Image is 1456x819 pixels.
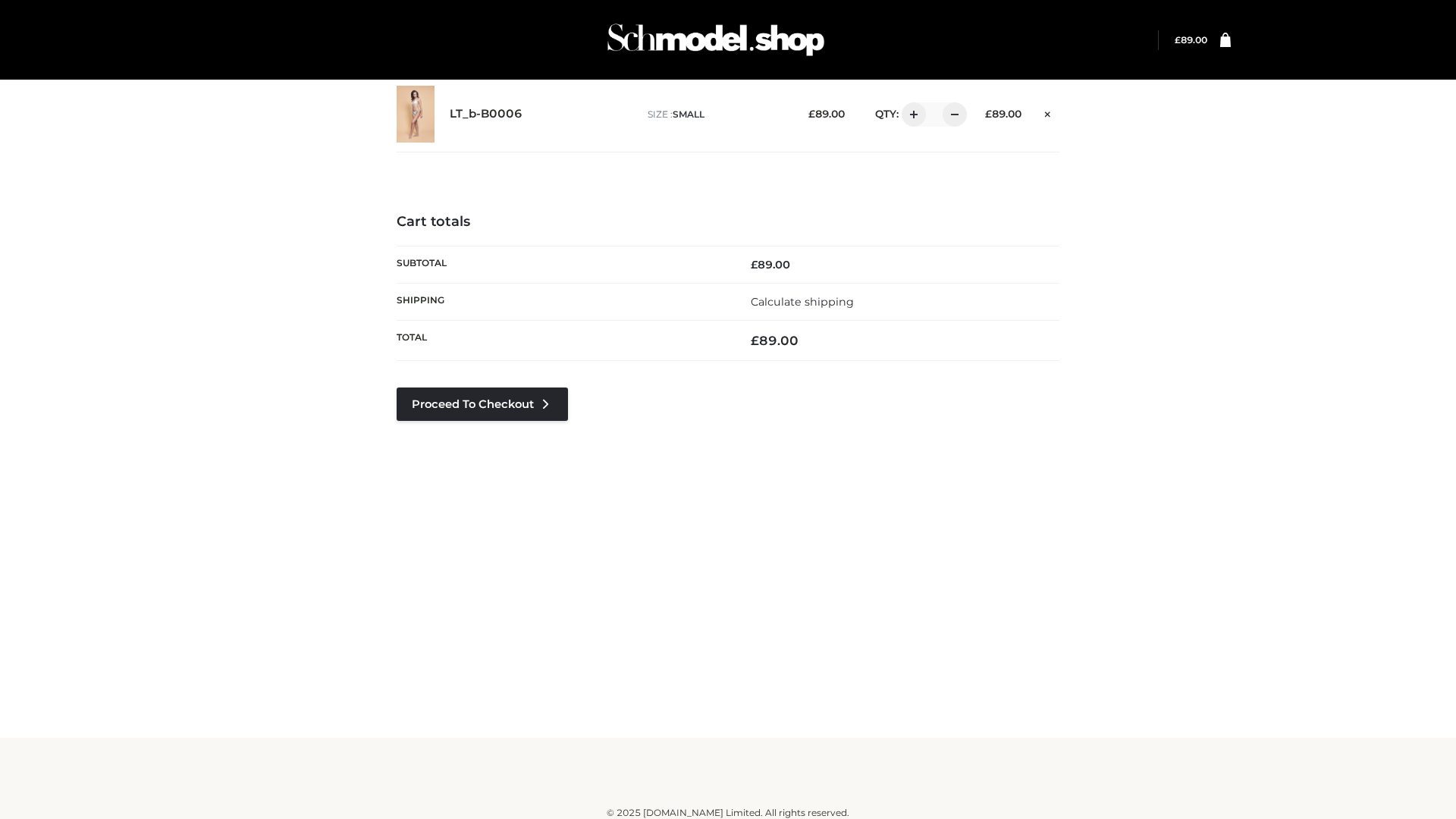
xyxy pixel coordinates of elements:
a: £89.00 [1175,34,1207,45]
bdi: 89.00 [751,258,790,271]
span: £ [985,108,992,120]
img: Schmodel Admin 964 [602,10,830,70]
th: Subtotal [397,246,728,283]
h4: Cart totals [397,214,1059,231]
p: size : [648,108,785,121]
bdi: 89.00 [808,108,845,120]
img: LT_b-B0006 - SMALL [397,86,435,143]
a: Remove this item [1037,102,1059,122]
div: QTY: [860,102,962,127]
span: £ [1175,34,1181,45]
th: Shipping [397,283,728,320]
span: £ [808,108,815,120]
span: SMALL [673,108,704,120]
bdi: 89.00 [985,108,1021,120]
span: £ [751,333,759,348]
th: Total [397,321,728,361]
a: Calculate shipping [751,295,854,309]
span: £ [751,258,758,271]
bdi: 89.00 [751,333,799,348]
bdi: 89.00 [1175,34,1207,45]
a: LT_b-B0006 [450,107,522,121]
a: Proceed to Checkout [397,388,568,421]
